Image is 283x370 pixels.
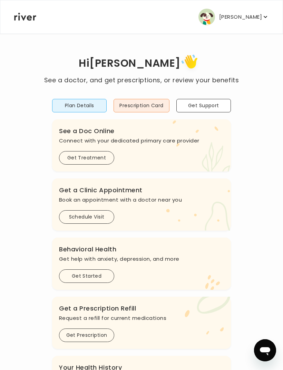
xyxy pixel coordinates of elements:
p: See a doctor, and get prescriptions, or review your benefits [44,75,239,85]
p: [PERSON_NAME] [219,12,262,22]
h3: Get a Prescription Refill [59,304,224,313]
button: Plan Details [52,99,107,112]
iframe: Button to launch messaging window [254,339,276,361]
p: Book an appointment with a doctor near you [59,195,224,205]
button: user avatar[PERSON_NAME] [198,9,269,25]
button: Get Support [176,99,231,112]
h1: Hi [PERSON_NAME] [44,52,239,75]
h3: Behavioral Health [59,244,224,254]
button: Get Treatment [59,151,114,165]
p: Request a refill for current medications [59,313,224,323]
button: Get Prescription [59,329,114,342]
button: Get Started [59,269,114,283]
button: Prescription Card [114,99,169,112]
p: Connect with your dedicated primary care provider [59,136,224,146]
img: user avatar [198,9,215,25]
h3: See a Doc Online [59,126,224,136]
p: Get help with anxiety, depression, and more [59,254,224,264]
h3: Get a Clinic Appointment [59,185,224,195]
button: Schedule Visit [59,210,114,224]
